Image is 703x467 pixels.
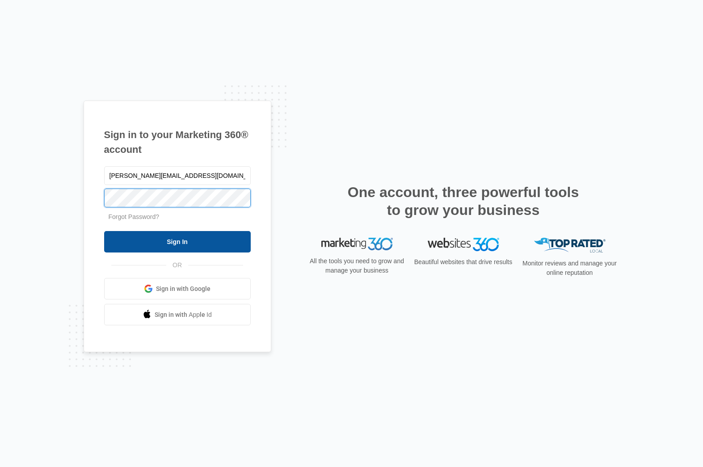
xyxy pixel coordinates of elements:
span: Sign in with Google [156,284,210,294]
h1: Sign in to your Marketing 360® account [104,127,251,157]
input: Sign In [104,231,251,252]
input: Email [104,166,251,185]
a: Sign in with Apple Id [104,304,251,325]
img: Top Rated Local [534,238,606,252]
span: OR [166,261,188,270]
a: Forgot Password? [109,213,160,220]
a: Sign in with Google [104,278,251,299]
p: Beautiful websites that drive results [413,257,514,267]
p: All the tools you need to grow and manage your business [307,257,407,275]
h2: One account, three powerful tools to grow your business [345,183,582,219]
span: Sign in with Apple Id [155,310,212,320]
img: Websites 360 [428,238,499,251]
img: Marketing 360 [321,238,393,250]
p: Monitor reviews and manage your online reputation [520,259,620,278]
